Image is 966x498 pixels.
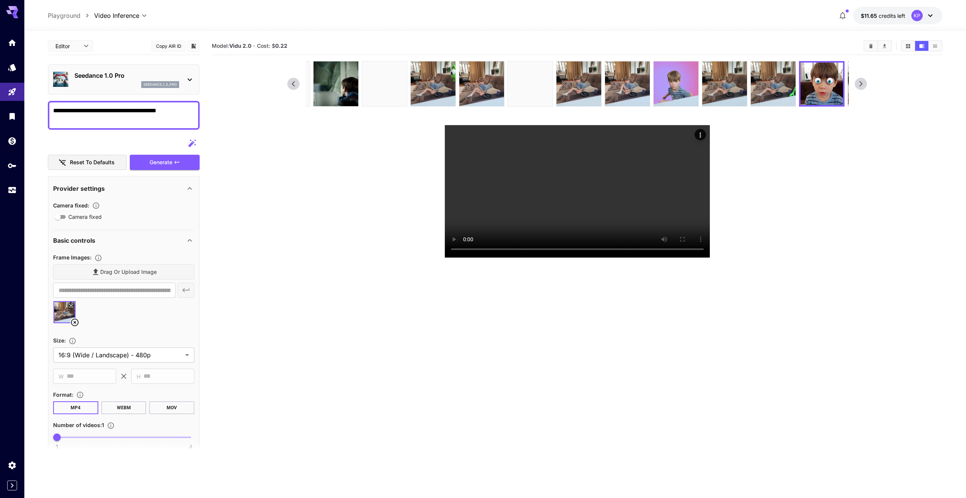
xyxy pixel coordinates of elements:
button: Generate [130,155,200,170]
span: Frame Images : [53,254,91,261]
button: Adjust the dimensions of the generated image by specifying its width and height in pixels, or sel... [66,337,79,345]
img: 9U4B4dAAAABklEQVQDAEsxBcFOyj2WAAAAAElFTkSuQmCC [362,61,407,106]
button: WEBM [101,401,147,414]
img: Hv2AAAAABJRU5ErkJggg== [801,63,843,105]
div: KP [911,10,923,21]
div: Wallet [8,136,17,146]
img: OZyPyAAAAAZJREFUAwB9iWLkMX8cZAAAAABJRU5ErkJggg== [751,61,796,106]
b: Vidu 2.0 [229,42,251,49]
button: Show media in grid view [901,41,915,51]
span: Format : [53,391,73,398]
div: Provider settings [53,179,194,198]
img: +a4RFdAAAABklEQVQDAPxxyW6f0+BOAAAAAElFTkSuQmCC [605,61,650,106]
b: 0.22 [275,42,287,49]
nav: breadcrumb [48,11,94,20]
span: Cost: $ [257,42,287,49]
span: Number of videos : 1 [53,422,104,428]
img: 9AUPyIAAAAGSURBVAMAjVUZB8ZC1WgAAAAASUVORK5CYII= [411,61,455,106]
span: Size : [53,337,66,344]
button: Upload frame images. [91,254,105,262]
div: Home [8,38,17,47]
div: Usage [8,185,17,195]
span: Editor [55,42,79,50]
p: Basic controls [53,236,95,245]
span: 16:9 (Wide / Landscape) - 480p [58,350,182,360]
span: Generate [150,158,172,167]
img: 1xOI1MAAAAGSURBVAMAHKWbEhISPlsAAAAASUVORK5CYII= [654,61,698,106]
p: · [253,41,255,50]
div: Show media in grid viewShow media in video viewShow media in list view [901,40,942,52]
div: Actions [695,129,706,140]
div: Basic controls [53,231,194,250]
img: 7KJ1LgAAAAZJREFUAwCiP7RgsywSqQAAAABJRU5ErkJggg== [556,61,601,106]
button: MOV [149,401,194,414]
span: Camera fixed [68,213,102,221]
div: Clear AllDownload All [864,40,892,52]
img: 9U4B4dAAAABklEQVQDAEsxBcFOyj2WAAAAAElFTkSuQmCC [508,61,553,106]
img: 1CqXvIAAAAGSURBVAMAZXvKrXtMC38AAAAASUVORK5CYII= [702,61,747,106]
button: Clear All [864,41,878,51]
button: Add to library [190,41,197,50]
button: Show media in list view [928,41,942,51]
div: Playground [8,87,17,97]
a: Playground [48,11,80,20]
img: 9CfnGLAAAABklEQVQDAPg5ctk8DPo9AAAAAElFTkSuQmCC [848,61,893,106]
button: Expand sidebar [7,481,17,490]
span: credits left [879,13,905,19]
button: Show media in video view [915,41,928,51]
p: seedance_1_0_pro [143,82,177,87]
button: MP4 [53,401,98,414]
div: Library [8,112,17,121]
button: Download All [878,41,891,51]
span: Model: [212,42,251,49]
div: $11.64516 [861,12,905,20]
div: API Keys [8,161,17,170]
div: Seedance 1.0 Proseedance_1_0_pro [53,68,194,91]
p: Seedance 1.0 Pro [74,71,179,80]
button: Choose the file format for the output video. [73,391,87,399]
img: zGXFy8AAAAGSURBVAMAYkR7NL2hJXIAAAAASUVORK5CYII= [314,61,358,106]
span: $11.65 [861,13,879,19]
img: OrIcpQAAAAZJREFUAwBdoGso5cH75wAAAABJRU5ErkJggg== [459,61,504,106]
span: H [137,372,140,381]
span: Camera fixed : [53,202,89,209]
button: $11.64516KP [853,7,942,24]
span: W [58,372,64,381]
button: Copy AIR ID [151,41,186,52]
div: Settings [8,460,17,470]
button: Specify how many videos to generate in a single request. Each video generation will be charged se... [104,422,118,429]
p: Provider settings [53,184,105,193]
div: Models [8,63,17,72]
button: Reset to defaults [48,155,127,170]
span: Video Inference [94,11,139,20]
